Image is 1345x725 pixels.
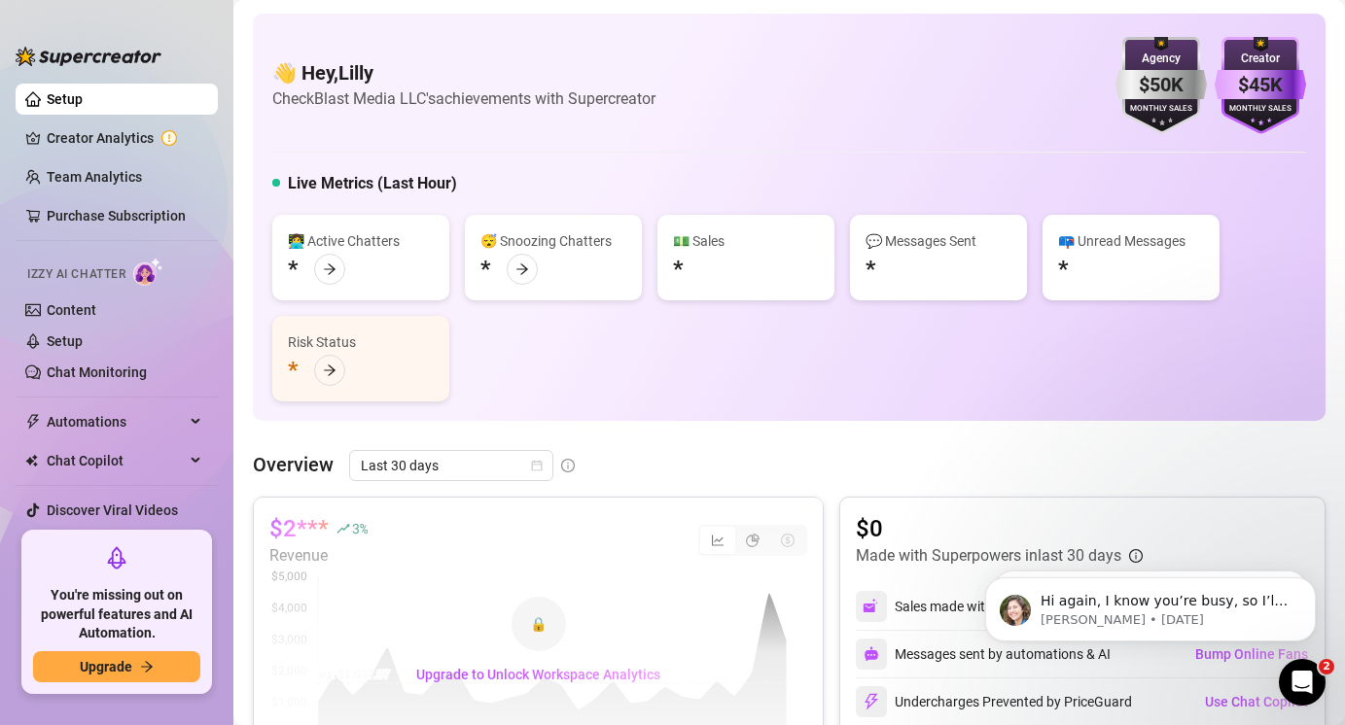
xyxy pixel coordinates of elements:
span: Upgrade to Unlock Workspace Analytics [416,667,660,682]
div: 😴 Snoozing Chatters [480,230,626,252]
div: Monthly Sales [1215,103,1306,116]
span: Chat Copilot [47,445,185,476]
button: Upgradearrow-right [33,651,200,682]
div: 📪 Unread Messages [1058,230,1204,252]
span: Upgrade [80,659,132,674]
span: You're missing out on powerful features and AI Automation. [33,586,200,643]
div: 💬 Messages Sent [866,230,1011,252]
div: $45K [1215,70,1306,100]
span: arrow-right [323,363,336,377]
div: 👩‍💻 Active Chatters [288,230,434,252]
span: info-circle [561,459,575,472]
iframe: Intercom notifications message [956,536,1345,673]
a: Setup [47,333,83,349]
div: 🔒 [512,597,566,651]
h4: 👋 Hey, Lilly [272,59,655,86]
a: Team Analytics [47,169,142,185]
h5: Live Metrics (Last Hour) [288,172,457,195]
img: Chat Copilot [25,454,38,467]
div: Messages sent by automations & AI [856,639,1111,670]
a: Discover Viral Videos [47,502,178,518]
span: calendar [531,460,543,471]
article: Overview [253,450,334,479]
div: Undercharges Prevented by PriceGuard [856,686,1132,717]
button: Use Chat Copilot [1204,686,1309,717]
span: Izzy AI Chatter [27,265,125,284]
img: purple-badge-B9DA21FR.svg [1215,37,1306,134]
a: Setup [47,91,83,107]
div: 💵 Sales [673,230,819,252]
iframe: Intercom live chat [1279,659,1326,706]
a: Content [47,302,96,318]
span: thunderbolt [25,414,41,430]
div: Sales made with AI & Automations [895,596,1119,617]
article: $0 [856,513,1143,544]
a: Chat Monitoring [47,364,147,380]
article: Made with Superpowers in last 30 days [856,544,1121,568]
img: svg%3e [863,598,880,615]
a: Purchase Subscription [47,200,202,231]
div: Risk Status [288,331,434,353]
span: Last 30 days [361,451,542,480]
span: Automations [47,406,185,437]
img: logo-BBDzfeDw.svg [16,47,161,66]
div: Agency [1115,50,1207,68]
div: $50K [1115,70,1207,100]
span: arrow-right [515,262,529,276]
div: Monthly Sales [1115,103,1207,116]
span: arrow-right [140,660,154,673]
button: Upgrade to Unlock Workspace Analytics [401,659,676,690]
a: Creator Analytics exclamation-circle [47,122,202,154]
div: Creator [1215,50,1306,68]
img: svg%3e [864,646,879,662]
span: arrow-right [323,262,336,276]
span: 2 [1319,659,1334,674]
img: AI Chatter [133,258,163,286]
span: Use Chat Copilot [1205,694,1308,709]
span: rocket [105,546,128,570]
article: Check Blast Media LLC's achievements with Supercreator [272,86,655,111]
img: svg%3e [863,693,880,710]
img: silver-badge-roxG0hHS.svg [1115,37,1207,134]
